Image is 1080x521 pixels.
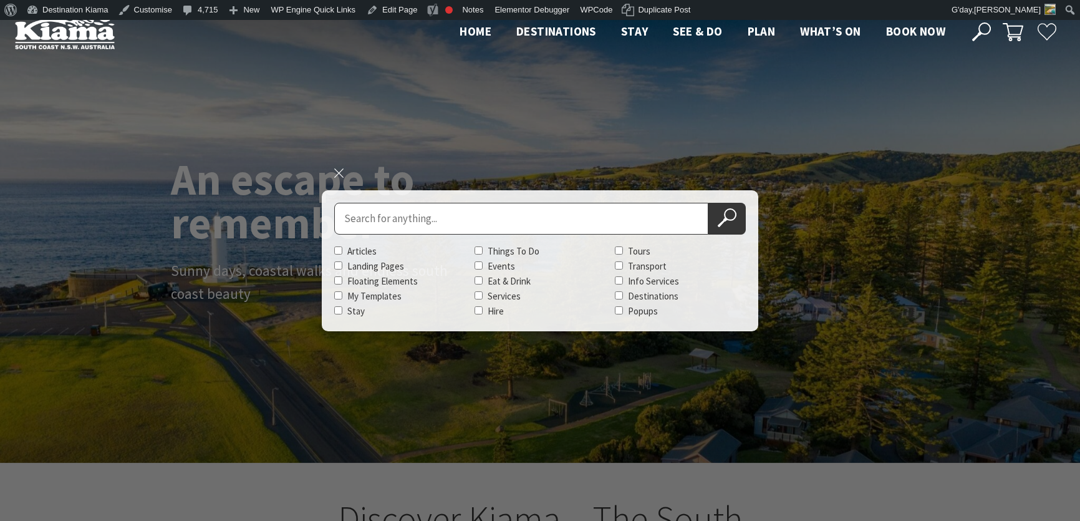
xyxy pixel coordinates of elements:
[334,203,708,235] input: Search for:
[488,275,531,287] label: Eat & Drink
[488,245,539,257] label: Things To Do
[488,290,521,302] label: Services
[347,275,418,287] label: Floating Elements
[488,305,504,317] label: Hire
[347,290,402,302] label: My Templates
[347,305,365,317] label: Stay
[447,22,958,42] nav: Main Menu
[628,305,658,317] label: Popups
[628,260,667,272] label: Transport
[628,245,650,257] label: Tours
[488,260,515,272] label: Events
[347,260,404,272] label: Landing Pages
[628,275,679,287] label: Info Services
[628,290,678,302] label: Destinations
[347,245,377,257] label: Articles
